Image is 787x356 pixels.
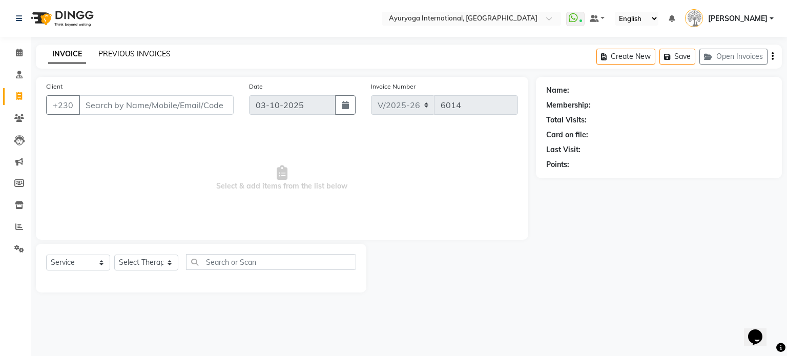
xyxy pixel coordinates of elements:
[685,9,703,27] img: Dr ADARSH THAIKKADATH
[26,4,96,33] img: logo
[79,95,234,115] input: Search by Name/Mobile/Email/Code
[46,95,80,115] button: +230
[546,144,581,155] div: Last Visit:
[249,82,263,91] label: Date
[546,85,569,96] div: Name:
[699,49,768,65] button: Open Invoices
[98,49,171,58] a: PREVIOUS INVOICES
[546,159,569,170] div: Points:
[371,82,416,91] label: Invoice Number
[546,115,587,125] div: Total Visits:
[708,13,768,24] span: [PERSON_NAME]
[46,127,518,229] span: Select & add items from the list below
[46,82,63,91] label: Client
[546,100,591,111] div: Membership:
[186,254,356,270] input: Search or Scan
[744,315,777,346] iframe: chat widget
[659,49,695,65] button: Save
[48,45,86,64] a: INVOICE
[546,130,588,140] div: Card on file:
[596,49,655,65] button: Create New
